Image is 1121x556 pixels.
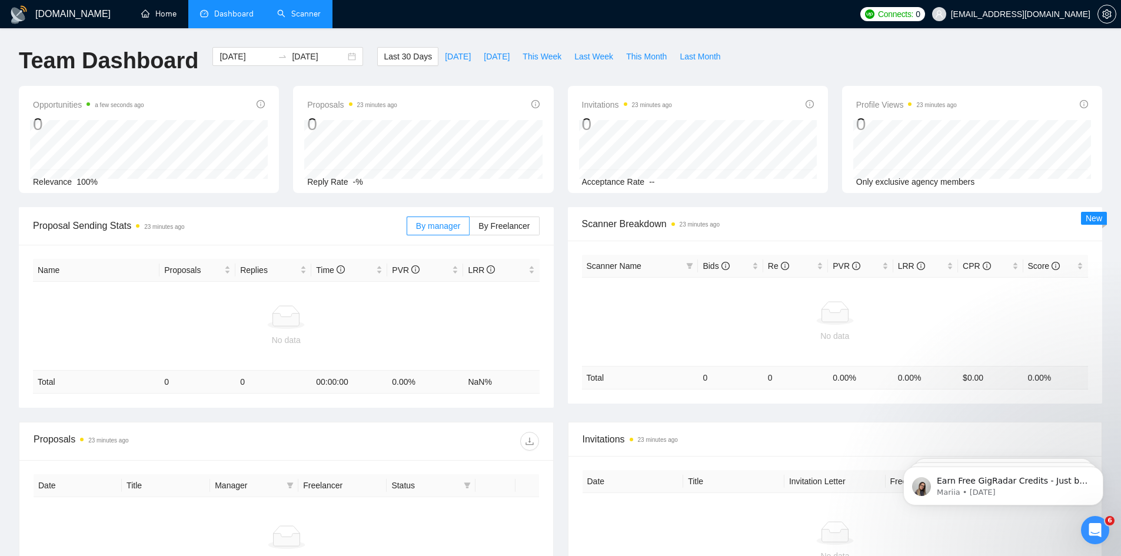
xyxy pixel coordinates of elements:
[287,482,294,489] span: filter
[768,261,789,271] span: Re
[784,470,886,493] th: Invitation Letter
[516,47,568,66] button: This Week
[1081,516,1109,544] iframe: Intercom live chat
[1097,5,1116,24] button: setting
[240,264,298,277] span: Replies
[833,261,860,271] span: PVR
[958,366,1023,389] td: $ 0.00
[284,477,296,494] span: filter
[38,334,535,347] div: No data
[387,371,463,394] td: 0.00 %
[638,437,678,443] time: 23 minutes ago
[684,257,696,275] span: filter
[477,47,516,66] button: [DATE]
[392,265,420,275] span: PVR
[33,218,407,233] span: Proposal Sending Stats
[33,177,72,187] span: Relevance
[337,265,345,274] span: info-circle
[1097,9,1116,19] a: setting
[141,9,177,19] a: homeHome
[235,371,311,394] td: 0
[9,5,28,24] img: logo
[76,177,98,187] span: 100%
[916,102,956,108] time: 23 minutes ago
[411,265,420,274] span: info-circle
[235,259,311,282] th: Replies
[257,100,265,108] span: info-circle
[781,262,789,270] span: info-circle
[461,477,473,494] span: filter
[721,262,730,270] span: info-circle
[219,50,273,63] input: Start date
[963,261,990,271] span: CPR
[215,479,282,492] span: Manager
[210,474,298,497] th: Manager
[159,371,235,394] td: 0
[806,100,814,108] span: info-circle
[935,10,943,18] span: user
[200,9,208,18] span: dashboard
[582,366,698,389] td: Total
[384,50,432,63] span: Last 30 Days
[463,371,539,394] td: NaN %
[478,221,530,231] span: By Freelancer
[852,262,860,270] span: info-circle
[464,482,471,489] span: filter
[626,50,667,63] span: This Month
[886,442,1121,524] iframe: Intercom notifications message
[523,50,561,63] span: This Week
[159,259,235,282] th: Proposals
[763,366,828,389] td: 0
[583,432,1088,447] span: Invitations
[583,470,684,493] th: Date
[520,432,539,451] button: download
[587,329,1084,342] div: No data
[292,50,345,63] input: End date
[88,437,128,444] time: 23 minutes ago
[144,224,184,230] time: 23 minutes ago
[649,177,654,187] span: --
[468,265,495,275] span: LRR
[353,177,363,187] span: -%
[19,47,198,75] h1: Team Dashboard
[568,47,620,66] button: Last Week
[1080,100,1088,108] span: info-circle
[893,366,958,389] td: 0.00 %
[582,177,645,187] span: Acceptance Rate
[164,264,222,277] span: Proposals
[1086,214,1102,223] span: New
[865,9,874,19] img: upwork-logo.png
[34,474,122,497] th: Date
[34,432,286,451] div: Proposals
[680,221,720,228] time: 23 minutes ago
[416,221,460,231] span: By manager
[620,47,673,66] button: This Month
[917,262,925,270] span: info-circle
[521,437,538,446] span: download
[33,259,159,282] th: Name
[683,470,784,493] th: Title
[686,262,693,269] span: filter
[1023,366,1088,389] td: 0.00 %
[983,262,991,270] span: info-circle
[278,52,287,61] span: swap-right
[307,177,348,187] span: Reply Rate
[33,371,159,394] td: Total
[307,98,397,112] span: Proposals
[587,261,641,271] span: Scanner Name
[484,50,510,63] span: [DATE]
[582,113,672,135] div: 0
[1028,261,1060,271] span: Score
[582,98,672,112] span: Invitations
[277,9,321,19] a: searchScanner
[828,366,893,389] td: 0.00 %
[856,177,975,187] span: Only exclusive agency members
[856,113,957,135] div: 0
[582,217,1089,231] span: Scanner Breakdown
[33,113,144,135] div: 0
